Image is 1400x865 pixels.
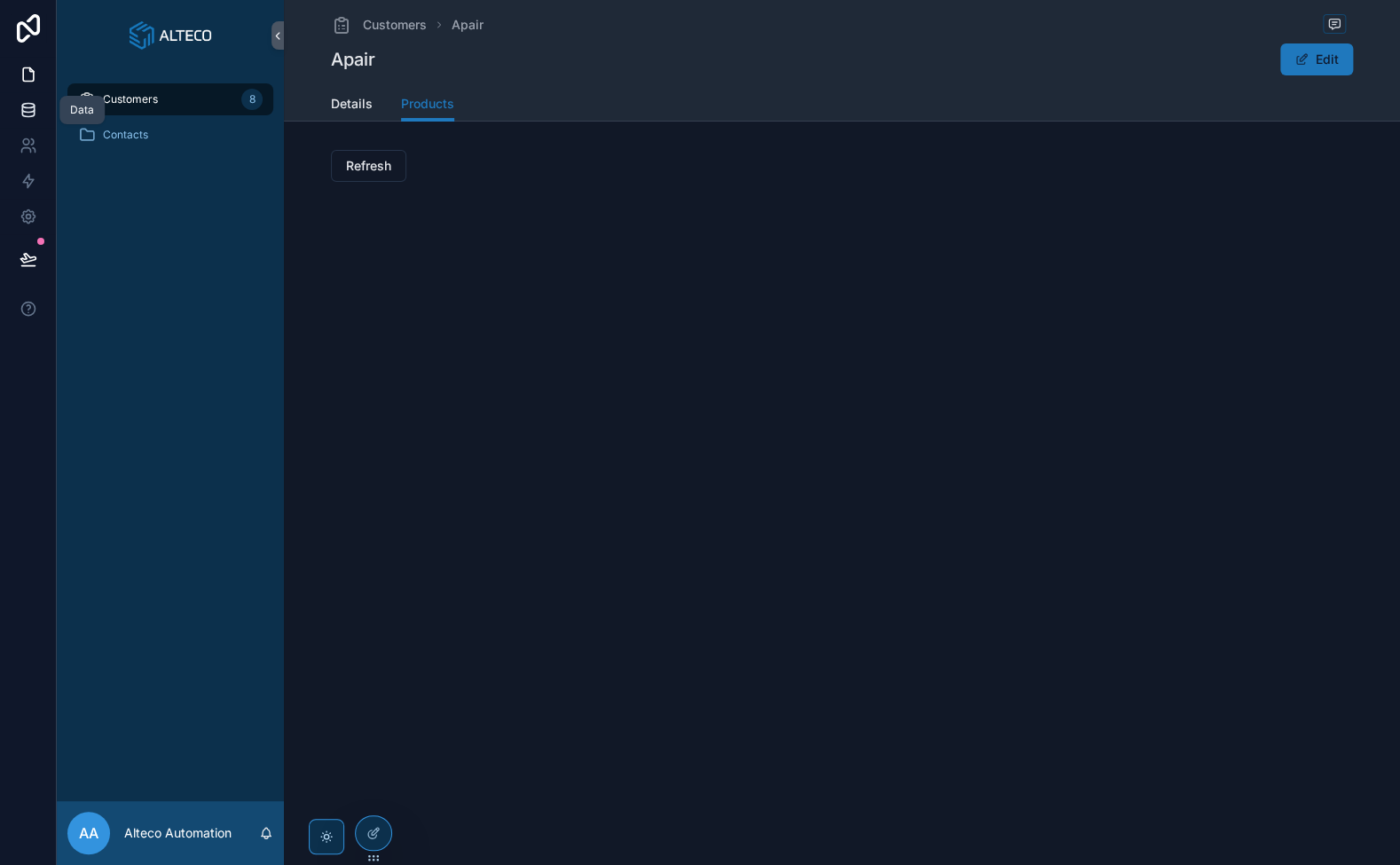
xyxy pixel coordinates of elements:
p: Alteco Automation [124,824,232,842]
span: Customers [103,92,158,106]
span: Refresh [346,157,391,175]
span: Details [331,95,373,113]
span: Products [401,95,454,113]
a: Contacts [67,119,273,151]
a: Details [331,88,373,123]
span: Customers [363,16,427,34]
div: Data [70,103,94,117]
a: Customers8 [67,83,273,115]
div: scrollable content [57,71,284,174]
div: 8 [241,89,263,110]
h1: Apair [331,47,375,72]
img: App logo [130,21,211,50]
span: Contacts [103,128,148,142]
a: Customers [331,14,427,35]
span: AA [79,822,98,844]
a: Products [401,88,454,122]
a: Apair [452,16,484,34]
button: Refresh [331,150,406,182]
button: Edit [1280,43,1353,75]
